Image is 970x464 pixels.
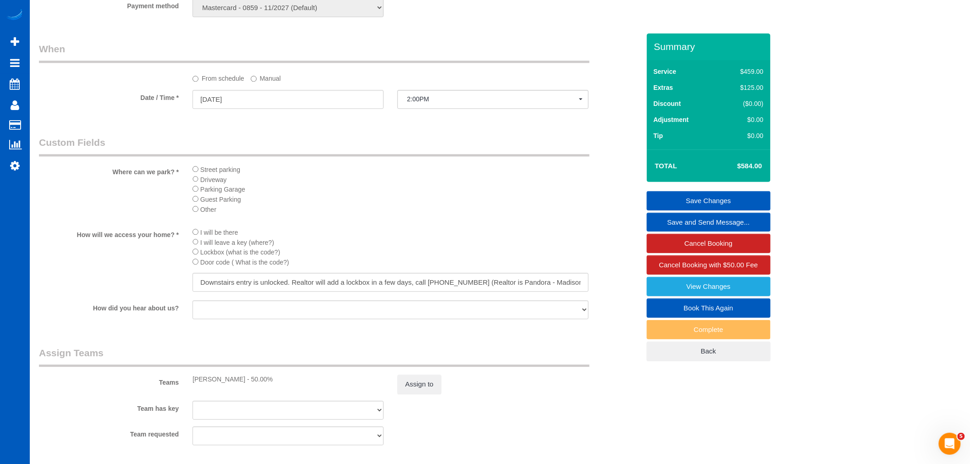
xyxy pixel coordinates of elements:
[647,298,771,318] a: Book This Again
[193,71,244,83] label: From schedule
[654,41,766,52] h3: Summary
[939,433,961,455] iframe: Intercom live chat
[6,9,24,22] img: Automaid Logo
[193,90,384,109] input: MM/DD/YYYY
[721,67,764,76] div: $459.00
[397,90,589,109] button: 2:00PM
[647,277,771,296] a: View Changes
[659,261,758,269] span: Cancel Booking with $50.00 Fee
[200,249,280,256] span: Lockbox (what is the code?)
[200,259,289,266] span: Door code ( What is the code?)
[32,401,186,413] label: Team has key
[251,71,281,83] label: Manual
[647,255,771,275] a: Cancel Booking with $50.00 Fee
[200,166,240,173] span: Street parking
[200,229,238,236] span: I will be there
[654,131,663,140] label: Tip
[39,136,590,156] legend: Custom Fields
[721,83,764,92] div: $125.00
[721,131,764,140] div: $0.00
[32,426,186,439] label: Team requested
[200,206,216,213] span: Other
[654,115,689,124] label: Adjustment
[958,433,965,440] span: 5
[39,42,590,63] legend: When
[39,346,590,367] legend: Assign Teams
[721,115,764,124] div: $0.00
[200,176,227,183] span: Driveway
[654,83,673,92] label: Extras
[647,342,771,361] a: Back
[710,162,762,170] h4: $584.00
[32,375,186,387] label: Teams
[200,238,274,246] span: I will leave a key (where?)
[407,95,579,103] span: 2:00PM
[721,99,764,108] div: ($0.00)
[654,99,681,108] label: Discount
[647,213,771,232] a: Save and Send Message...
[32,90,186,102] label: Date / Time *
[32,227,186,239] label: How will we access your home? *
[397,375,441,394] button: Assign to
[654,67,677,76] label: Service
[647,234,771,253] a: Cancel Booking
[193,76,198,82] input: From schedule
[32,164,186,177] label: Where can we park? *
[193,375,384,384] div: [PERSON_NAME] - 50.00%
[251,76,257,82] input: Manual
[655,162,678,170] strong: Total
[200,186,245,193] span: Parking Garage
[32,300,186,313] label: How did you hear about us?
[647,191,771,210] a: Save Changes
[200,196,241,203] span: Guest Parking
